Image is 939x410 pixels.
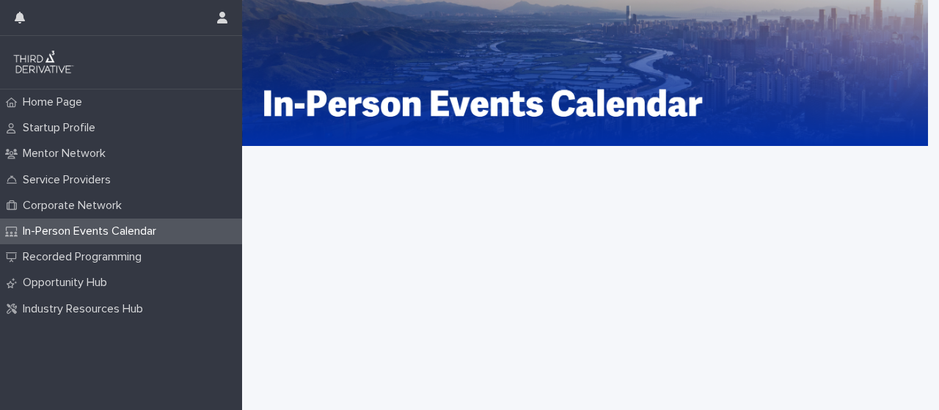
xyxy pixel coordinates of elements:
p: In-Person Events Calendar [17,224,168,238]
img: q0dI35fxT46jIlCv2fcp [12,48,76,77]
p: Industry Resources Hub [17,302,155,316]
p: Startup Profile [17,121,107,135]
p: Home Page [17,95,94,109]
p: Corporate Network [17,199,134,213]
p: Mentor Network [17,147,117,161]
p: Recorded Programming [17,250,153,264]
p: Opportunity Hub [17,276,119,290]
p: Service Providers [17,173,123,187]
